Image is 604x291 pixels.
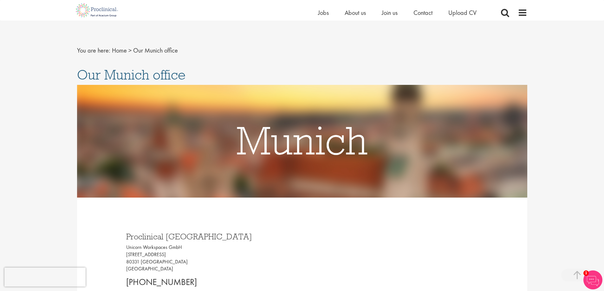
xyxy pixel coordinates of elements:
[382,9,398,17] a: Join us
[77,46,110,54] span: You are here:
[77,66,185,83] span: Our Munich office
[126,258,188,272] be: 80331 [GEOGRAPHIC_DATA] [GEOGRAPHIC_DATA]
[448,9,477,17] a: Upload CV
[583,270,602,289] img: Chatbot
[112,46,127,54] a: breadcrumb link
[128,46,132,54] span: >
[318,9,329,17] a: Jobs
[126,232,297,241] h3: Proclinical [GEOGRAPHIC_DATA]
[133,46,178,54] span: Our Munich office
[583,270,589,276] span: 1
[126,244,297,273] p: Unicorn Workspaces GmbH [STREET_ADDRESS]
[126,276,297,288] p: [PHONE_NUMBER]
[4,268,86,287] iframe: reCAPTCHA
[413,9,432,17] a: Contact
[345,9,366,17] a: About us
